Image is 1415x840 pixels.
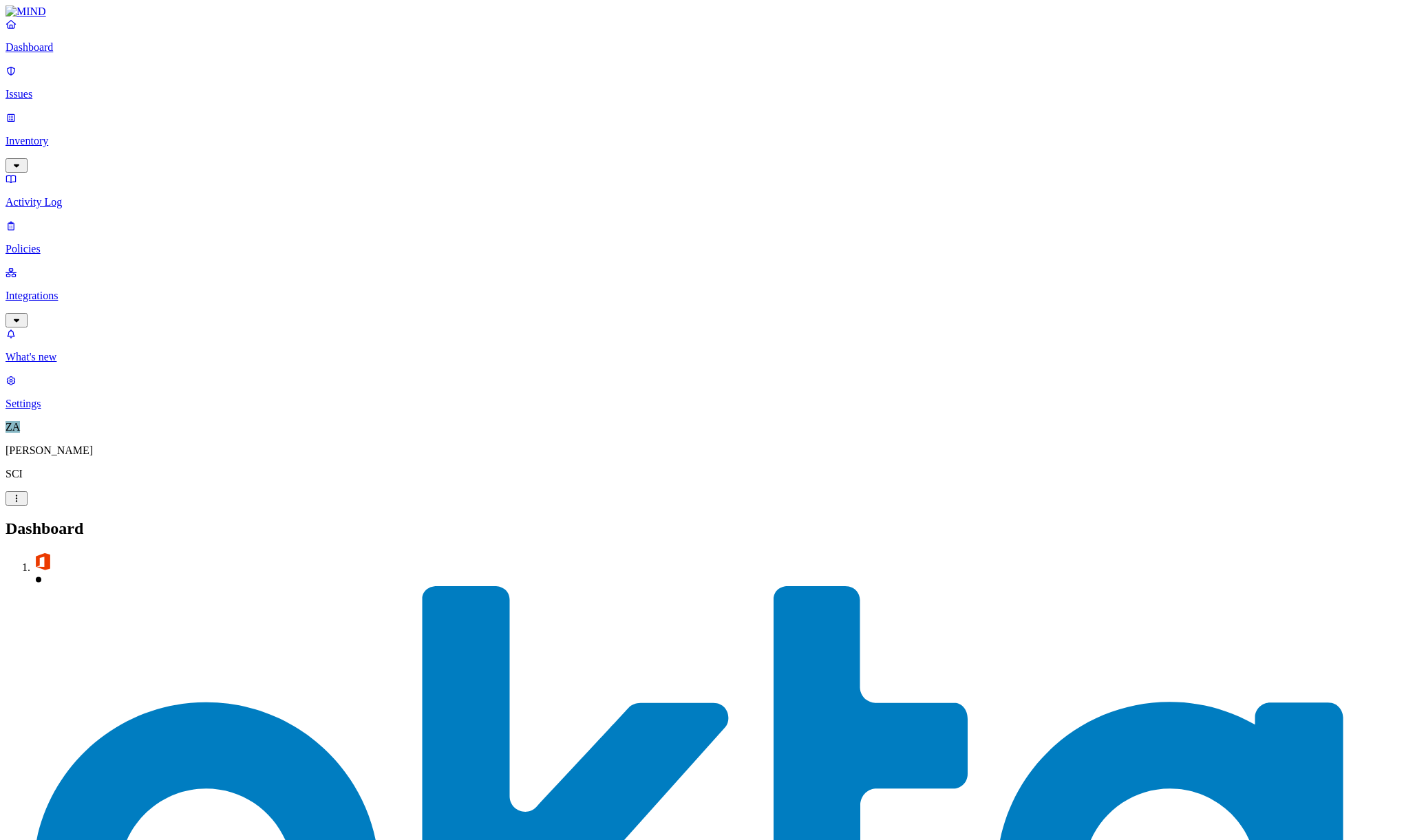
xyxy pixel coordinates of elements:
[6,444,1409,457] p: [PERSON_NAME]
[6,374,1409,410] a: Settings
[6,243,1409,255] p: Policies
[6,173,1409,208] a: Activity Log
[6,6,1409,18] a: MIND
[6,196,1409,208] p: Activity Log
[6,421,20,433] span: ZA
[6,327,1409,363] a: What's new
[6,351,1409,363] p: What's new
[6,18,1409,54] a: Dashboard
[6,41,1409,54] p: Dashboard
[6,519,1409,538] h2: Dashboard
[6,6,46,18] img: MIND
[6,468,1409,480] p: SCI
[6,65,1409,100] a: Issues
[6,219,1409,255] a: Policies
[6,135,1409,147] p: Inventory
[6,88,1409,100] p: Issues
[6,290,1409,302] p: Integrations
[6,111,1409,171] a: Inventory
[33,552,52,571] img: svg%3e
[6,398,1409,410] p: Settings
[6,266,1409,325] a: Integrations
